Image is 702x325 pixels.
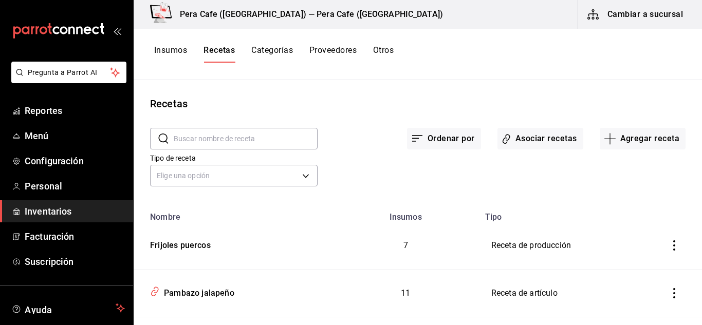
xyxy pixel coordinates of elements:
[479,206,651,222] th: Tipo
[25,302,112,314] span: Ayuda
[25,255,125,269] span: Suscripción
[25,154,125,168] span: Configuración
[25,230,125,243] span: Facturación
[497,128,583,149] button: Asociar recetas
[113,27,121,35] button: open_drawer_menu
[28,67,110,78] span: Pregunta a Parrot AI
[134,206,332,222] th: Nombre
[174,128,318,149] input: Buscar nombre de receta
[150,155,318,162] label: Tipo de receta
[479,222,651,270] td: Receta de producción
[11,62,126,83] button: Pregunta a Parrot AI
[160,283,234,299] div: Pambazo jalapeño
[150,165,318,186] div: Elige una opción
[332,206,479,222] th: Insumos
[401,288,410,298] span: 11
[204,45,235,63] button: Recetas
[172,8,443,21] h3: Pera Cafe ([GEOGRAPHIC_DATA]) — Pera Cafe ([GEOGRAPHIC_DATA])
[600,128,686,149] button: Agregar receta
[251,45,293,63] button: Categorías
[403,240,408,250] span: 7
[407,128,481,149] button: Ordenar por
[25,129,125,143] span: Menú
[25,104,125,118] span: Reportes
[25,179,125,193] span: Personal
[154,45,394,63] div: navigation tabs
[146,236,211,252] div: Frijoles puercos
[7,74,126,85] a: Pregunta a Parrot AI
[373,45,394,63] button: Otros
[150,96,188,111] div: Recetas
[154,45,187,63] button: Insumos
[309,45,357,63] button: Proveedores
[25,204,125,218] span: Inventarios
[479,270,651,317] td: Receta de artículo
